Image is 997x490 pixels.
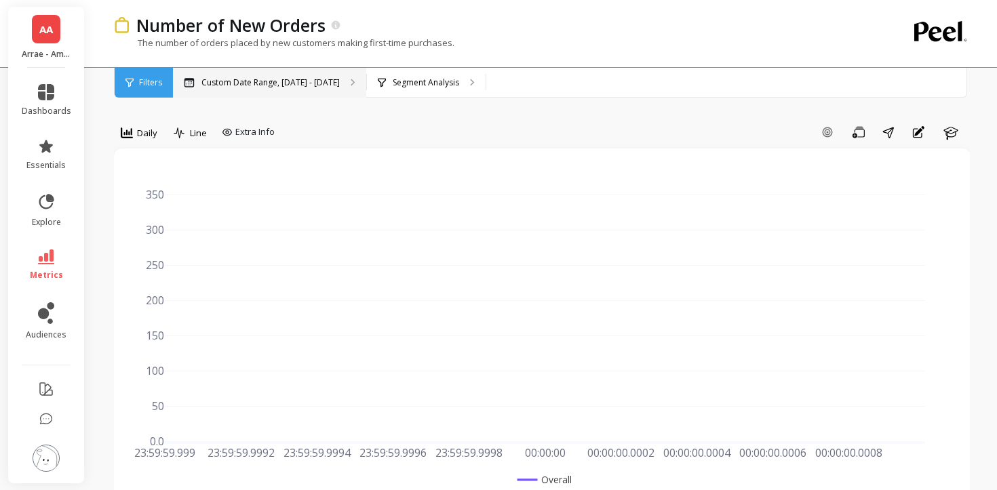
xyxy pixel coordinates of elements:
[22,106,71,117] span: dashboards
[235,125,275,139] span: Extra Info
[136,14,326,37] p: Number of New Orders
[201,77,340,88] p: Custom Date Range, [DATE] - [DATE]
[32,217,61,228] span: explore
[393,77,459,88] p: Segment Analysis
[39,22,53,37] span: AA
[139,77,162,88] span: Filters
[137,127,157,140] span: Daily
[26,160,66,171] span: essentials
[190,127,207,140] span: Line
[114,17,130,34] img: header icon
[33,445,60,472] img: profile picture
[30,270,63,281] span: metrics
[22,49,71,60] p: Arrae - Amazon
[26,329,66,340] span: audiences
[114,37,454,49] p: The number of orders placed by new customers making first-time purchases.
